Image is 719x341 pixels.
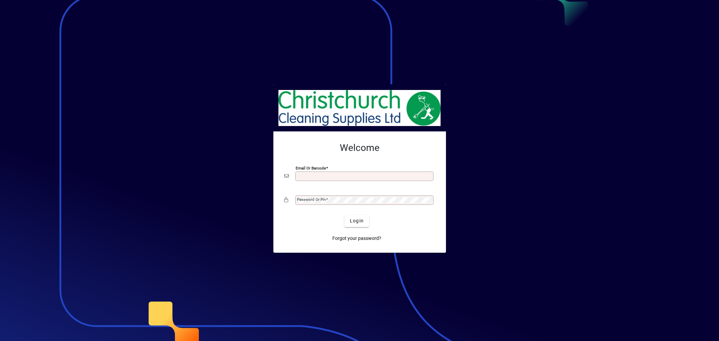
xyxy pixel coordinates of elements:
span: Forgot your password? [332,235,381,242]
button: Login [344,215,369,227]
h2: Welcome [284,142,435,154]
mat-label: Password or Pin [297,197,326,202]
span: Login [350,217,364,224]
mat-label: Email or Barcode [296,165,326,170]
a: Forgot your password? [330,232,384,245]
